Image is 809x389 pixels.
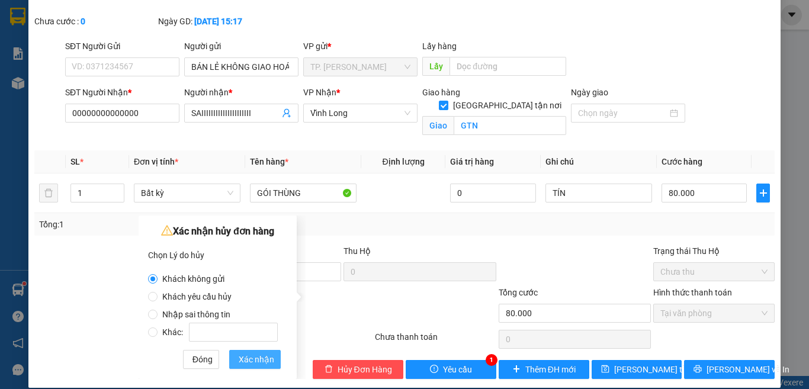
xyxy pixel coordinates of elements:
span: Vĩnh Long [310,104,410,122]
button: deleteHủy Đơn Hàng [313,360,403,379]
button: printer[PERSON_NAME] và In [684,360,775,379]
span: Yêu cầu [443,363,472,376]
span: Giá trị hàng [450,157,494,166]
span: TP. Hồ Chí Minh [310,58,410,76]
label: Ngày giao [571,88,608,97]
button: plus [756,184,770,202]
div: Chọn Lý do hủy [148,246,287,264]
th: Ghi chú [541,150,657,173]
span: Tại văn phòng [660,304,768,322]
button: Xác nhận [229,350,281,369]
span: Lấy [422,57,450,76]
span: Tổng cước [499,288,538,297]
button: delete [39,184,58,202]
span: Nhập sai thông tin [158,310,235,319]
button: Đóng [183,350,219,369]
div: Người nhận [184,86,298,99]
input: Giao tận nơi [454,116,566,135]
div: VP gửi [303,40,418,53]
span: [PERSON_NAME] thay đổi [614,363,709,376]
span: Lấy hàng [422,41,457,51]
div: SĐT Người Nhận [65,86,179,99]
span: save [601,365,609,374]
span: exclamation-circle [430,365,438,374]
span: plus [512,365,521,374]
span: Khác: [158,327,282,337]
div: Người gửi [184,40,298,53]
span: [PERSON_NAME] và In [707,363,789,376]
span: SL [70,157,80,166]
div: Xác nhận hủy đơn hàng [148,223,287,240]
span: VP Nhận [303,88,336,97]
span: warning [161,224,173,236]
input: Dọc đường [450,57,566,76]
span: user-add [282,108,291,118]
div: 1 [486,354,497,366]
span: Cước hàng [662,157,702,166]
span: Khách không gửi [158,274,229,284]
span: Thêm ĐH mới [525,363,576,376]
span: Chưa thu [660,263,768,281]
b: [DATE] 15:17 [194,17,242,26]
span: Xác nhận [239,353,274,366]
div: Trạng thái Thu Hộ [653,245,775,258]
button: plusThêm ĐH mới [499,360,589,379]
span: Đơn vị tính [134,157,178,166]
button: exclamation-circleYêu cầu [406,360,496,379]
span: plus [757,188,769,198]
span: Đóng [192,353,213,366]
span: Giao [422,116,454,135]
label: Hình thức thanh toán [653,288,732,297]
span: Tên hàng [250,157,288,166]
span: Giao hàng [422,88,460,97]
input: Khác: [189,323,278,342]
span: Hủy Đơn Hàng [338,363,392,376]
span: Định lượng [382,157,424,166]
input: VD: Bàn, Ghế [250,184,357,202]
div: Ngày GD: [158,15,280,28]
div: Tổng: 1 [39,218,313,231]
span: Thu Hộ [343,246,371,256]
input: Ngày giao [578,107,667,120]
span: [GEOGRAPHIC_DATA] tận nơi [448,99,566,112]
span: printer [694,365,702,374]
div: Chưa thanh toán [374,330,497,351]
button: save[PERSON_NAME] thay đổi [592,360,682,379]
span: Khách yêu cầu hủy [158,292,236,301]
b: 0 [81,17,85,26]
span: Bất kỳ [141,184,233,202]
input: Ghi Chú [545,184,652,202]
div: Chưa cước : [34,15,156,28]
div: SĐT Người Gửi [65,40,179,53]
span: delete [325,365,333,374]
